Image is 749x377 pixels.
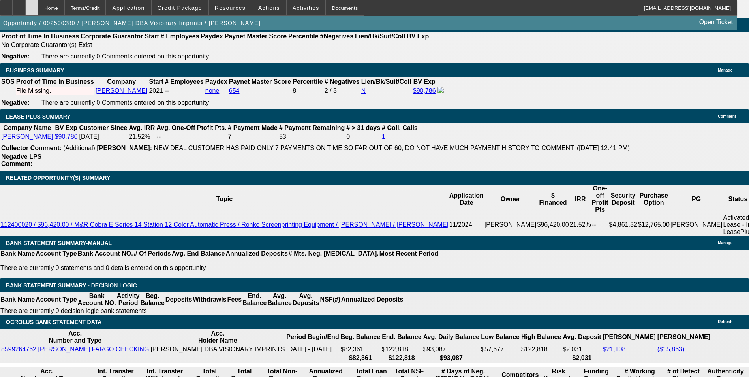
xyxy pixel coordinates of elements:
b: Collector Comment: [1,145,62,151]
td: 2021 [148,87,163,95]
td: No Corporate Guarantor(s) Exist [1,41,432,49]
span: Opportunity / 092500280 / [PERSON_NAME] DBA Visionary Imprints / [PERSON_NAME] [3,20,261,26]
a: 654 [229,87,240,94]
th: Avg. End Balance [171,250,225,258]
b: Percentile [293,78,323,85]
b: Paydex [205,78,227,85]
th: $122,818 [381,354,422,362]
th: Withdrawls [192,292,227,307]
td: 53 [279,133,345,141]
th: # Of Periods [133,250,171,258]
a: $90,786 [413,87,436,94]
button: Actions [252,0,286,15]
td: [PERSON_NAME] DBA VISIONARY IMPRINTS [150,345,285,353]
th: IRR [569,185,591,214]
th: Owner [484,185,537,214]
span: RELATED OPPORTUNITY(S) SUMMARY [6,175,110,181]
button: Application [106,0,150,15]
th: End. Balance [381,330,422,345]
b: Paydex [201,33,223,40]
th: $ Financed [537,185,569,214]
th: Proof of Time In Business [1,32,79,40]
b: Start [149,78,163,85]
a: $21,108 [603,346,626,352]
th: Avg. Daily Balance [423,330,480,345]
th: Security Deposit [609,185,638,214]
th: Acc. Number and Type [1,330,149,345]
td: 11/2024 [449,214,484,236]
img: facebook-icon.png [437,87,444,93]
span: Comment [718,114,736,119]
td: 0 [346,133,381,141]
th: Avg. Balance [267,292,292,307]
button: Credit Package [152,0,208,15]
b: # > 31 days [346,124,380,131]
a: [PERSON_NAME] [1,133,53,140]
b: BV Exp [413,78,436,85]
span: Credit Package [158,5,202,11]
span: Activities [293,5,319,11]
b: Lien/Bk/Suit/Coll [361,78,411,85]
span: Manage [718,241,732,245]
span: There are currently 0 Comments entered on this opportunity [41,99,209,106]
th: [PERSON_NAME] [657,330,711,345]
b: Percentile [288,33,318,40]
a: none [205,87,220,94]
th: SOS [1,78,15,86]
th: Purchase Option [638,185,670,214]
th: Fees [227,292,242,307]
td: $122,818 [521,345,561,353]
th: NSF(#) [319,292,341,307]
a: 1 [382,133,385,140]
th: High Balance [521,330,561,345]
th: Most Recent Period [379,250,439,258]
b: Paynet Master Score [225,33,287,40]
th: Bank Account NO. [77,292,116,307]
b: Paynet Master Score [229,78,291,85]
b: # Employees [161,33,199,40]
b: Avg. One-Off Ptofit Pts. [156,124,226,131]
td: $96,420.00 [537,214,569,236]
a: N [361,87,366,94]
th: $93,087 [423,354,480,362]
span: Actions [258,5,280,11]
b: # Employees [165,78,204,85]
b: # Negatives [325,78,360,85]
td: $4,861.32 [609,214,638,236]
th: $82,361 [340,354,381,362]
th: End. Balance [242,292,267,307]
th: $2,031 [562,354,601,362]
th: Account Type [35,250,77,258]
th: Low Balance [481,330,520,345]
th: Avg. Deposits [292,292,320,307]
b: Corporate Guarantor [81,33,143,40]
b: Negative: [1,53,30,60]
a: 112400020 / $96,420.00 / M&R Cobra E Series 14 Station 12 Color Automatic Press / Ronko Screenpri... [0,221,449,228]
b: #Negatives [320,33,354,40]
span: NEW DEAL CUSTOMER HAS PAID ONLY 7 PAYMENTS ON TIME SO FAR OUT OF 60, DO NOT HAVE MUCH PAYMENT HIS... [154,145,630,151]
td: 21.52% [128,133,155,141]
th: Period Begin/End [286,330,339,345]
b: # Payment Made [228,124,278,131]
p: There are currently 0 statements and 0 details entered on this opportunity [0,264,438,271]
td: [PERSON_NAME] [484,214,537,236]
span: Bank Statement Summary - Decision Logic [6,282,137,288]
th: Account Type [35,292,77,307]
td: $122,818 [381,345,422,353]
span: BUSINESS SUMMARY [6,67,64,74]
span: LEASE PLUS SUMMARY [6,113,71,120]
td: 21.52% [569,214,591,236]
th: Bank Account NO. [77,250,133,258]
th: Deposits [165,292,193,307]
span: Manage [718,68,732,72]
td: $82,361 [340,345,381,353]
div: 8 [293,87,323,94]
span: -- [165,87,169,94]
td: $93,087 [423,345,480,353]
span: Refresh [718,320,732,324]
th: Application Date [449,185,484,214]
th: Annualized Deposits [225,250,288,258]
span: BANK STATEMENT SUMMARY-MANUAL [6,240,112,246]
th: [PERSON_NAME] [603,330,656,345]
th: Beg. Balance [140,292,165,307]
